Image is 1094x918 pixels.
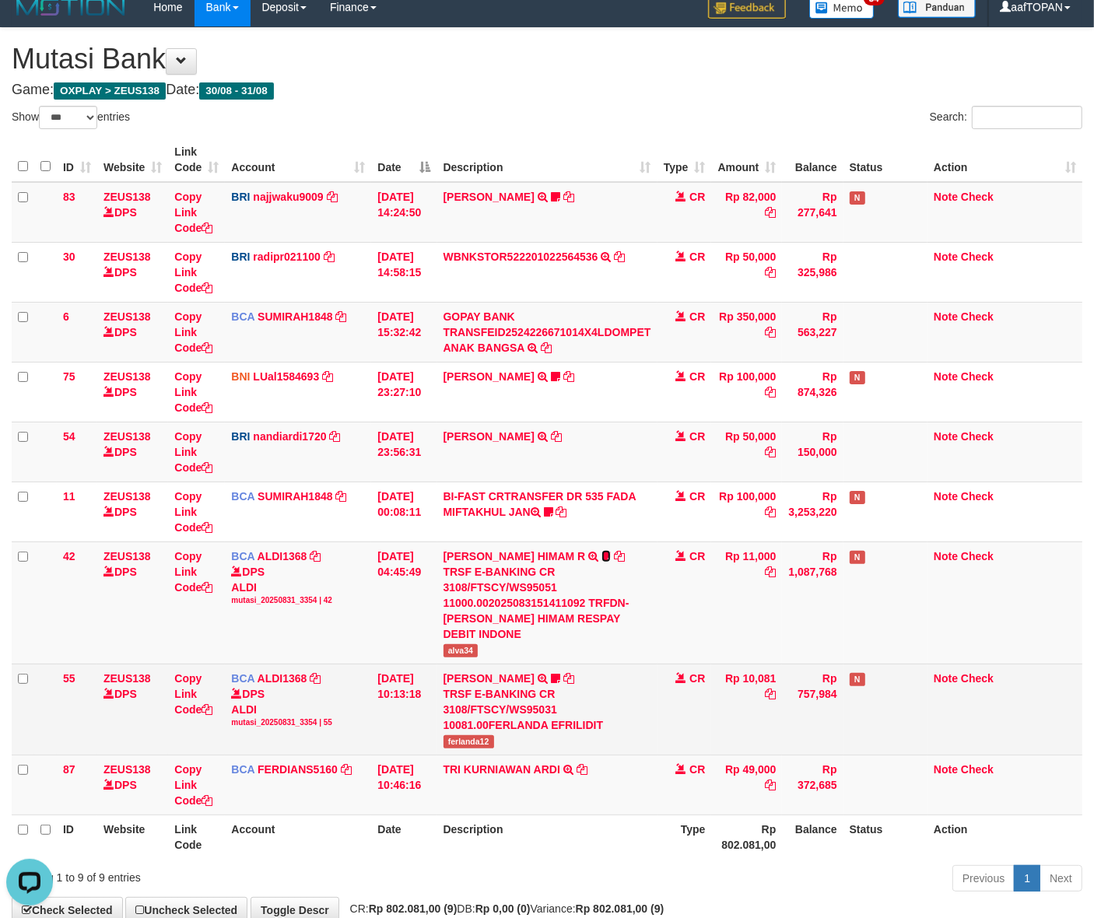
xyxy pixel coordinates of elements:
a: Check [961,370,994,383]
td: Rp 100,000 [711,362,782,422]
td: [DATE] 00:08:11 [371,482,437,541]
div: TRSF E-BANKING CR 3108/FTSCY/WS95031 10081.00FERLANDA EFRILIDIT [444,686,651,733]
a: ALDI1368 [258,550,307,562]
a: Copy Link Code [174,550,212,594]
a: Copy ALVA HIMAM R to clipboard [614,550,625,562]
td: [DATE] 23:56:31 [371,422,437,482]
a: ZEUS138 [103,672,151,685]
a: Check [961,672,994,685]
td: [DATE] 10:13:18 [371,664,437,755]
th: ID [57,815,97,859]
th: Status [843,138,927,182]
a: [PERSON_NAME] [444,430,535,443]
a: [PERSON_NAME] [444,191,535,203]
a: Copy Rp 82,000 to clipboard [765,206,776,219]
th: Description: activate to sort column ascending [437,138,657,182]
a: Check [961,191,994,203]
span: BCA [231,763,254,776]
label: Show entries [12,106,130,129]
a: Previous [952,865,1015,892]
a: SUMIRAH1848 [258,310,332,323]
span: BCA [231,672,254,685]
th: Amount: activate to sort column ascending [711,138,782,182]
th: Account: activate to sort column ascending [225,138,371,182]
a: SUMIRAH1848 [258,490,332,503]
td: Rp 11,000 [711,541,782,664]
span: CR [689,251,705,263]
h1: Mutasi Bank [12,44,1082,75]
span: 54 [63,430,75,443]
a: Note [934,550,958,562]
div: mutasi_20250831_3354 | 42 [231,595,365,606]
td: DPS [97,242,168,302]
h4: Game: Date: [12,82,1082,98]
a: FERDIANS5160 [258,763,338,776]
a: Next [1040,865,1082,892]
th: Description [437,815,657,859]
a: nandiardi1720 [253,430,326,443]
span: CR [689,370,705,383]
td: DPS [97,541,168,664]
a: Copy Link Code [174,191,212,234]
th: Balance [782,815,843,859]
a: ZEUS138 [103,310,151,323]
span: CR [689,310,705,323]
td: Rp 10,081 [711,664,782,755]
a: Note [934,191,958,203]
a: Note [934,672,958,685]
a: Copy Link Code [174,251,212,294]
a: Copy VALENTINO LAHU to clipboard [551,430,562,443]
th: Status [843,815,927,859]
td: Rp 277,641 [782,182,843,243]
strong: Rp 802.081,00 (9) [576,902,664,915]
td: [DATE] 23:27:10 [371,362,437,422]
td: [DATE] 04:45:49 [371,541,437,664]
span: 55 [63,672,75,685]
div: DPS ALDI [231,686,365,728]
a: 1 [1014,865,1040,892]
span: CR: DB: Variance: [342,902,664,915]
td: DPS [97,422,168,482]
a: Copy Rp 11,000 to clipboard [765,566,776,578]
a: Copy LUal1584693 to clipboard [322,370,333,383]
td: Rp 150,000 [782,422,843,482]
a: Note [934,370,958,383]
td: Rp 100,000 [711,482,782,541]
a: Note [934,430,958,443]
span: 30 [63,251,75,263]
th: Link Code [168,815,225,859]
a: ALDI1368 [258,672,307,685]
td: DPS [97,362,168,422]
td: [DATE] 14:24:50 [371,182,437,243]
td: DPS [97,302,168,362]
span: Has Note [850,371,865,384]
div: DPS ALDI [231,564,365,606]
span: 6 [63,310,69,323]
select: Showentries [39,106,97,129]
th: Date [371,815,437,859]
td: Rp 50,000 [711,422,782,482]
a: Copy nandiardi1720 to clipboard [329,430,340,443]
a: Copy Rp 49,000 to clipboard [765,779,776,791]
td: Rp 563,227 [782,302,843,362]
th: Type: activate to sort column ascending [657,138,712,182]
th: Website [97,815,168,859]
span: CR [689,763,705,776]
a: Copy Rp 100,000 to clipboard [765,386,776,398]
a: Copy Rp 50,000 to clipboard [765,266,776,279]
td: Rp 1,087,768 [782,541,843,664]
td: Rp 50,000 [711,242,782,302]
th: Link Code: activate to sort column ascending [168,138,225,182]
a: Note [934,251,958,263]
span: BRI [231,430,250,443]
a: Check [961,550,994,562]
span: CR [689,550,705,562]
span: BNI [231,370,250,383]
span: 75 [63,370,75,383]
span: 11 [63,490,75,503]
td: Rp 3,253,220 [782,482,843,541]
td: Rp 874,326 [782,362,843,422]
div: TRSF E-BANKING CR 3108/FTSCY/WS95051 11000.002025083151411092 TRFDN-[PERSON_NAME] HIMAM RESPAY DE... [444,564,651,642]
a: [PERSON_NAME] [444,672,535,685]
td: DPS [97,664,168,755]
